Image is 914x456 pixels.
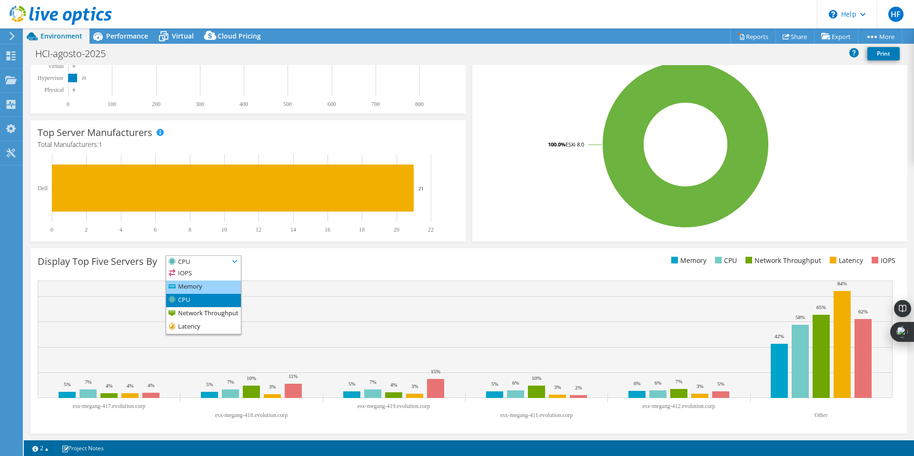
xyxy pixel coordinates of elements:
[512,380,519,386] text: 6%
[221,226,227,233] text: 10
[418,185,424,191] text: 21
[166,294,241,307] li: CPU
[730,29,776,44] a: Reports
[643,403,715,409] text: esx-megang-412.evolution.corp
[40,31,82,40] span: Environment
[858,29,902,44] a: More
[38,185,48,192] text: Dell
[371,101,380,107] text: 700
[99,140,102,149] span: 1
[239,101,248,107] text: 400
[717,381,725,387] text: 5%
[85,226,88,233] text: 2
[166,320,241,334] li: Latency
[166,307,241,320] li: Network Throughput
[256,226,261,233] text: 12
[532,375,541,381] text: 10%
[38,127,152,138] h3: Top Server Manufacturers
[85,379,92,385] text: 7%
[816,304,826,310] text: 65%
[655,380,662,386] text: 6%
[26,442,55,454] a: 2
[829,10,837,19] svg: \n
[283,101,292,107] text: 500
[73,87,75,92] text: 0
[775,29,815,44] a: Share
[696,383,704,389] text: 3%
[218,31,261,40] span: Cloud Pricing
[669,255,706,266] li: Memory
[867,47,900,60] a: Print
[814,29,858,44] a: Export
[743,255,821,266] li: Network Throughput
[888,7,904,22] span: HF
[290,226,296,233] text: 14
[328,101,336,107] text: 600
[827,255,863,266] li: Latency
[869,255,895,266] li: IOPS
[815,412,827,418] text: Other
[795,314,805,320] text: 58%
[247,375,256,381] text: 10%
[152,101,160,107] text: 200
[189,226,191,233] text: 8
[348,381,356,387] text: 5%
[491,381,498,387] text: 5%
[548,141,566,148] tspan: 100.0%
[67,101,70,107] text: 0
[554,384,561,390] text: 3%
[38,75,63,81] text: Hypervisor
[676,378,683,384] text: 7%
[48,63,64,69] text: Virtual
[119,226,122,233] text: 4
[390,382,397,388] text: 4%
[575,385,582,390] text: 2%
[369,379,377,385] text: 7%
[106,383,113,388] text: 4%
[566,141,584,148] tspan: ESXi 8.0
[166,267,241,281] li: IOPS
[166,256,229,267] span: CPU
[359,226,365,233] text: 18
[358,403,430,409] text: esx-megang-419.evolution.corp
[215,412,288,418] text: esx-megang-418.evolution.corp
[148,382,155,388] text: 4%
[713,255,737,266] li: CPU
[325,226,330,233] text: 16
[166,281,241,294] li: Memory
[108,101,116,107] text: 100
[206,381,213,387] text: 5%
[394,226,399,233] text: 20
[269,384,276,389] text: 3%
[154,226,157,233] text: 6
[31,49,120,59] h1: HCI-agosto-2025
[55,442,110,454] a: Project Notes
[428,226,434,233] text: 22
[106,31,148,40] span: Performance
[73,403,146,409] text: esx-megang-417.evolution.corp
[227,379,234,385] text: 7%
[634,380,641,386] text: 6%
[127,383,134,388] text: 4%
[411,383,418,389] text: 3%
[73,64,75,68] text: 0
[288,373,298,379] text: 11%
[500,412,573,418] text: esx-megang-411.evolution.corp
[858,309,868,314] text: 62%
[172,31,194,40] span: Virtual
[196,101,204,107] text: 300
[775,333,784,339] text: 42%
[431,369,440,374] text: 15%
[837,281,847,286] text: 84%
[64,381,71,387] text: 5%
[82,76,86,80] text: 21
[415,101,424,107] text: 800
[44,87,64,93] text: Physical
[38,139,458,150] h4: Total Manufacturers:
[50,226,53,233] text: 0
